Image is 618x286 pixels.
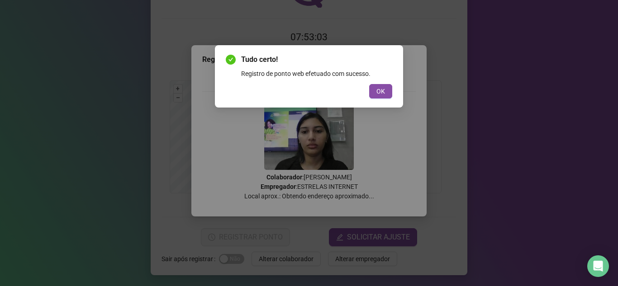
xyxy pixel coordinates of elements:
span: Tudo certo! [241,54,392,65]
span: check-circle [226,55,236,65]
div: Open Intercom Messenger [587,255,609,277]
button: OK [369,84,392,98]
div: Registro de ponto web efetuado com sucesso. [241,69,392,79]
span: OK [376,86,385,96]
